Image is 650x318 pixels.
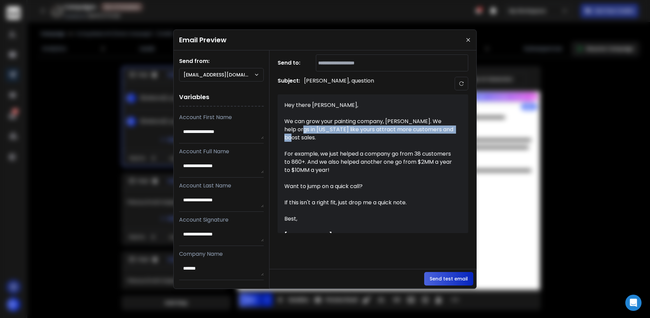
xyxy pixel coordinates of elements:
[284,199,454,207] div: If this isn't a right fit, just drop me a quick note.
[284,117,454,142] div: We can grow your painting company, [PERSON_NAME]. We help orgs in [US_STATE] like yours attract m...
[284,231,332,239] strong: [PERSON_NAME]
[284,182,454,190] div: Want to jump on a quick call?
[304,77,374,90] p: [PERSON_NAME], question
[179,216,264,224] p: Account Signature
[284,101,454,109] div: Hey there [PERSON_NAME],
[179,113,264,121] p: Account First Name
[625,295,642,311] div: Open Intercom Messenger
[179,35,226,45] h1: Email Preview
[278,77,300,90] h1: Subject:
[284,150,454,174] div: For example, we just helped a company go from 38 customers to 860+. And we also helped another on...
[179,88,264,107] h1: Variables
[284,215,454,223] div: Best,
[183,71,254,78] p: [EMAIL_ADDRESS][DOMAIN_NAME]
[179,250,264,258] p: Company Name
[179,182,264,190] p: Account Last Name
[424,272,473,286] button: Send test email
[179,57,264,65] h1: Send from:
[179,147,264,156] p: Account Full Name
[278,59,305,67] h1: Send to:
